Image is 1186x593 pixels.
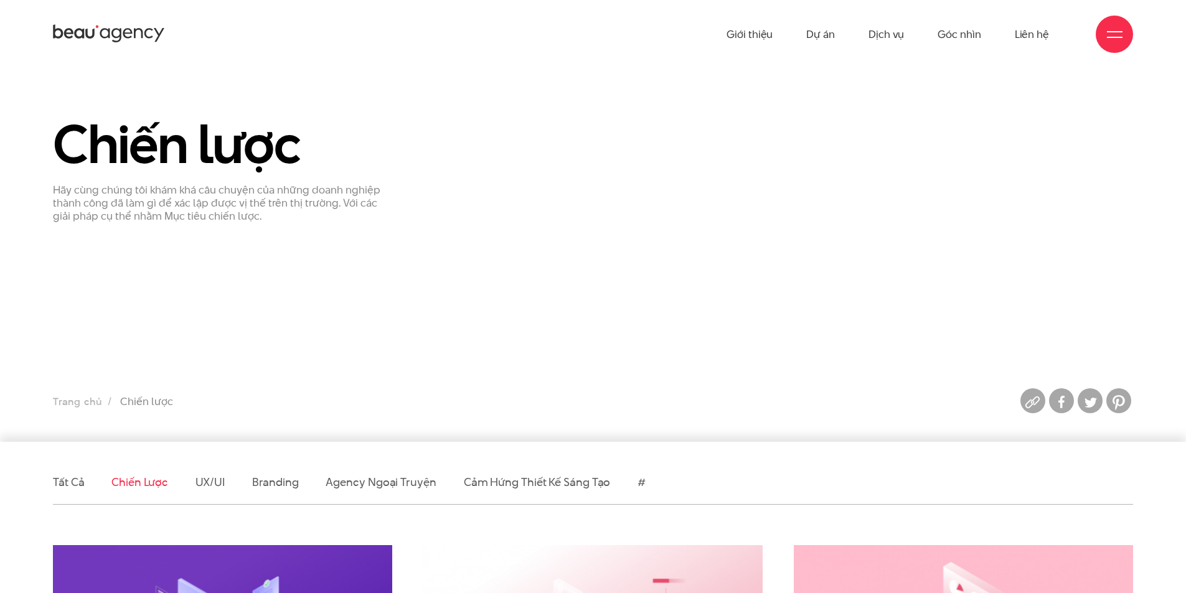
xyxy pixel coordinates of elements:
a: # [638,474,646,490]
a: Chiến lược [111,474,167,490]
a: Agency ngoại truyện [326,474,436,490]
a: Trang chủ [53,395,101,409]
p: Hãy cùng chúng tôi khám khá câu chuyện của những doanh nghiệp thành công đã làm gì để xác lập đượ... [53,184,392,222]
a: Tất cả [53,474,84,490]
a: UX/UI [195,474,225,490]
a: Cảm hứng thiết kế sáng tạo [464,474,611,490]
a: Branding [252,474,298,490]
h1: Chiến lược [53,115,392,172]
